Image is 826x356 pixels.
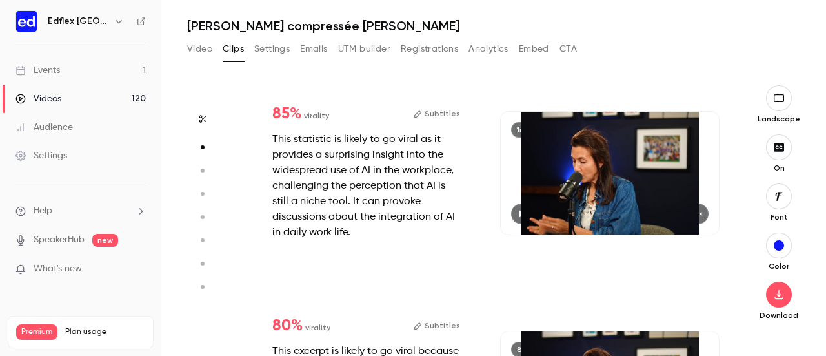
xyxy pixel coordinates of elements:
[758,212,800,222] p: Font
[15,149,67,162] div: Settings
[34,204,52,218] span: Help
[187,39,212,59] button: Video
[758,114,800,124] p: Landscape
[519,39,549,59] button: Embed
[15,92,61,105] div: Videos
[300,39,327,59] button: Emails
[92,234,118,247] span: new
[304,110,329,121] span: virality
[758,310,800,320] p: Download
[758,163,800,173] p: On
[34,262,82,276] span: What's new
[559,39,577,59] button: CTA
[15,204,146,218] li: help-dropdown-opener
[468,39,509,59] button: Analytics
[15,121,73,134] div: Audience
[414,318,460,333] button: Subtitles
[401,39,458,59] button: Registrations
[758,261,800,271] p: Color
[16,11,37,32] img: Edflex France
[48,15,108,28] h6: Edflex [GEOGRAPHIC_DATA]
[338,39,390,59] button: UTM builder
[272,132,460,240] div: This statistic is likely to go viral as it provides a surprising insight into the widespread use ...
[130,264,146,275] iframe: Noticeable Trigger
[272,106,301,121] span: 85 %
[223,39,244,59] button: Clips
[254,39,290,59] button: Settings
[187,18,800,34] h1: [PERSON_NAME] compressée [PERSON_NAME]
[305,322,330,333] span: virality
[65,327,145,337] span: Plan usage
[15,64,60,77] div: Events
[16,324,57,340] span: Premium
[34,233,85,247] a: SpeakerHub
[272,318,303,333] span: 80 %
[414,106,460,121] button: Subtitles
